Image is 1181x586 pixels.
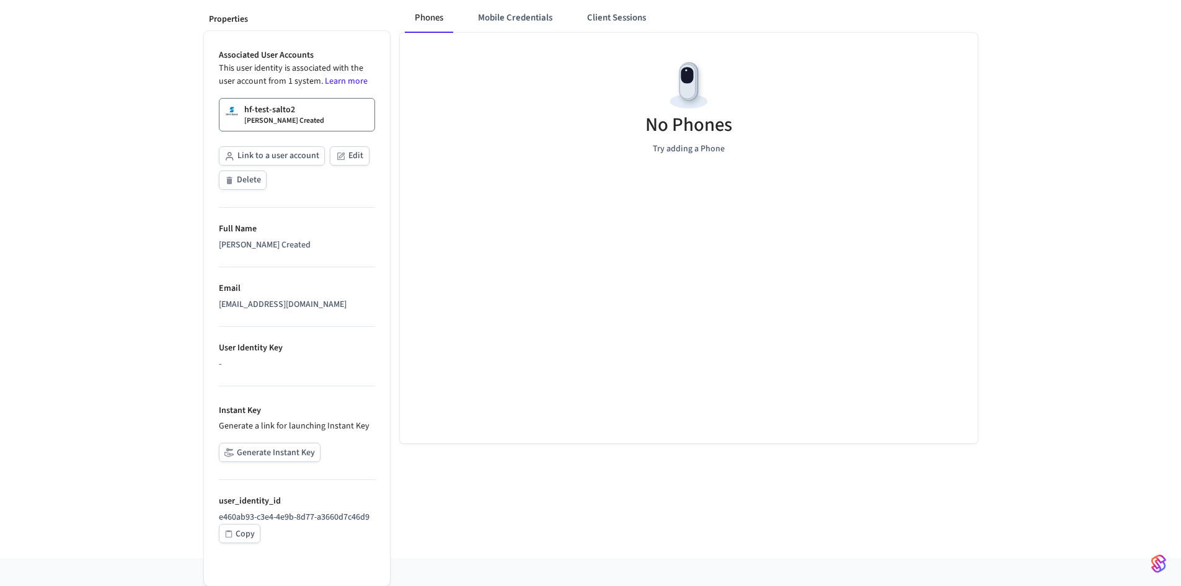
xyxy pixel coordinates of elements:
img: Salto Space Logo [224,104,239,118]
div: [PERSON_NAME] Created [219,239,375,252]
a: hf-test-salto2[PERSON_NAME] Created [219,98,375,131]
div: Copy [236,526,255,542]
p: hf-test-salto2 [244,104,295,116]
button: Client Sessions [577,3,656,33]
div: - [219,358,375,371]
button: Copy [219,524,260,543]
button: Generate Instant Key [219,443,321,462]
p: e460ab93-c3e4-4e9b-8d77-a3660d7c46d9 [219,511,375,524]
p: User Identity Key [219,342,375,355]
p: Generate a link for launching Instant Key [219,420,375,433]
p: [PERSON_NAME] Created [244,116,324,126]
p: Instant Key [219,404,375,417]
p: Associated User Accounts [219,49,375,62]
a: Learn more [325,75,368,87]
p: Full Name [219,223,375,236]
button: Mobile Credentials [468,3,562,33]
button: Phones [405,3,453,33]
button: Edit [330,146,369,166]
img: Devices Empty State [661,58,717,113]
button: Delete [219,171,267,190]
p: This user identity is associated with the user account from 1 system. [219,62,375,88]
p: Email [219,282,375,295]
button: Link to a user account [219,146,325,166]
img: SeamLogoGradient.69752ec5.svg [1151,554,1166,574]
div: [EMAIL_ADDRESS][DOMAIN_NAME] [219,298,375,311]
p: Try adding a Phone [653,143,725,156]
p: user_identity_id [219,495,375,508]
p: Properties [209,13,385,26]
h5: No Phones [645,112,732,138]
